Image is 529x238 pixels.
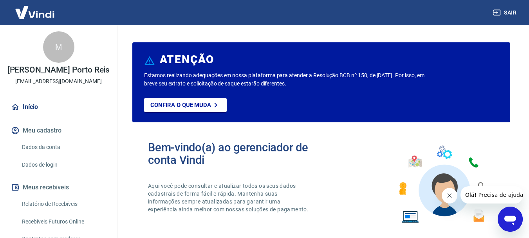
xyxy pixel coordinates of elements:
h6: ATENÇÃO [160,56,214,64]
p: Aqui você pode consultar e atualizar todos os seus dados cadastrais de forma fácil e rápida. Mant... [148,182,310,213]
iframe: Botão para abrir a janela de mensagens [498,207,523,232]
img: Imagem de um avatar masculino com diversos icones exemplificando as funcionalidades do gerenciado... [392,141,495,228]
a: Recebíveis Futuros Online [19,214,108,230]
a: Início [9,98,108,116]
p: [PERSON_NAME] Porto Reis [7,66,110,74]
p: Estamos realizando adequações em nossa plataforma para atender a Resolução BCB nº 150, de [DATE].... [144,71,428,88]
a: Relatório de Recebíveis [19,196,108,212]
h2: Bem-vindo(a) ao gerenciador de conta Vindi [148,141,321,166]
span: Olá! Precisa de ajuda? [5,5,66,12]
iframe: Mensagem da empresa [460,186,523,203]
button: Meu cadastro [9,122,108,139]
a: Dados de login [19,157,108,173]
a: Dados da conta [19,139,108,155]
iframe: Fechar mensagem [442,188,457,203]
a: Confira o que muda [144,98,227,112]
button: Meus recebíveis [9,179,108,196]
img: Vindi [9,0,60,24]
div: M [43,31,74,63]
p: Confira o que muda [150,102,211,109]
p: [EMAIL_ADDRESS][DOMAIN_NAME] [15,77,102,85]
button: Sair [491,5,520,20]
